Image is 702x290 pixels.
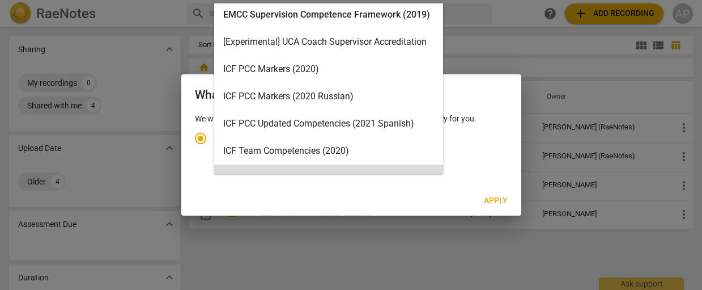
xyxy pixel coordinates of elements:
div: [Experimental] UCA Coach Supervisor Accreditation [214,28,443,56]
button: Apply [475,191,517,211]
div: Account type [195,125,508,173]
div: ICF PCC Markers (2020 Russian) [214,83,443,110]
span: Apply [484,195,508,207]
h2: What will you be using RaeNotes for? [195,88,508,102]
div: EMCC Supervision Competence Framework (2019) [214,1,443,28]
div: ICF Team Competencies (2020) [214,137,443,165]
div: ICF Updated Competencies (2019 Japanese) [214,165,443,192]
div: ICF PCC Updated Competencies (2021 Spanish) [214,110,443,137]
p: We will use this to recommend app design and note categories especially for you. [195,113,508,125]
div: ICF PCC Markers (2020) [214,56,443,83]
